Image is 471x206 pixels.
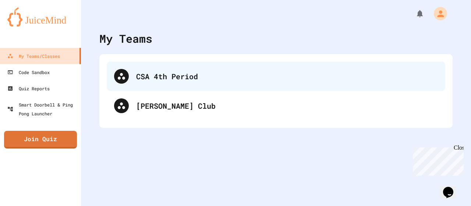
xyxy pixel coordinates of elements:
div: Smart Doorbell & Ping Pong Launcher [7,100,78,118]
img: logo-orange.svg [7,7,74,27]
div: CSA 4th Period [107,62,445,91]
iframe: chat widget [440,177,464,199]
a: Join Quiz [4,131,77,149]
div: Code Sandbox [7,68,50,77]
iframe: chat widget [410,144,464,176]
div: [PERSON_NAME] Club [107,91,445,121]
div: Quiz Reports [7,84,50,93]
div: Chat with us now!Close [3,3,51,47]
div: CSA 4th Period [136,71,438,82]
div: [PERSON_NAME] Club [136,100,438,111]
div: My Account [426,5,449,22]
div: My Teams/Classes [7,52,60,60]
div: My Teams [99,30,152,47]
div: My Notifications [402,7,426,20]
